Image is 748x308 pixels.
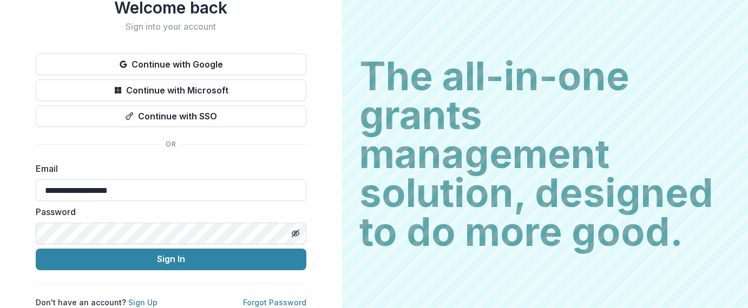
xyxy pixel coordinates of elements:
[287,225,304,242] button: Toggle password visibility
[128,298,158,307] a: Sign Up
[36,297,158,308] p: Don't have an account?
[243,298,306,307] a: Forgot Password
[36,162,300,175] label: Email
[36,249,306,270] button: Sign In
[36,105,306,127] button: Continue with SSO
[36,53,306,75] button: Continue with Google
[36,79,306,101] button: Continue with Microsoft
[36,22,306,32] h2: Sign into your account
[36,205,300,218] label: Password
